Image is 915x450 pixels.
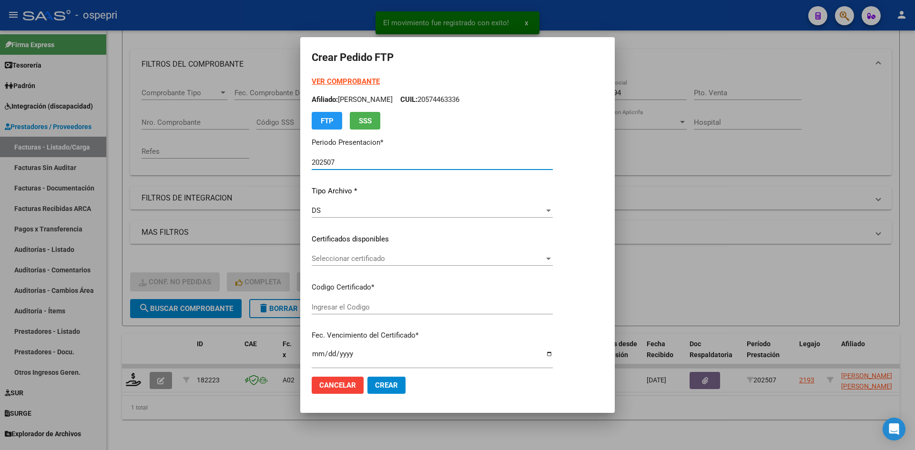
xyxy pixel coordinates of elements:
p: Codigo Certificado [312,282,553,293]
span: FTP [321,117,334,125]
span: DS [312,206,321,215]
p: Certificados disponibles [312,234,553,245]
span: CUIL: [400,95,417,104]
button: SSS [350,112,380,130]
button: Crear [367,377,406,394]
button: FTP [312,112,342,130]
p: Fec. Vencimiento del Certificado [312,330,553,341]
a: VER COMPROBANTE [312,77,380,86]
span: Cancelar [319,381,356,390]
p: [PERSON_NAME] 20574463336 [312,94,553,105]
div: Open Intercom Messenger [883,418,905,440]
h2: Crear Pedido FTP [312,49,603,67]
span: Crear [375,381,398,390]
span: Afiliado: [312,95,338,104]
span: SSS [359,117,372,125]
button: Cancelar [312,377,364,394]
p: Periodo Presentacion [312,137,553,148]
p: Tipo Archivo * [312,186,553,197]
span: Seleccionar certificado [312,254,544,263]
